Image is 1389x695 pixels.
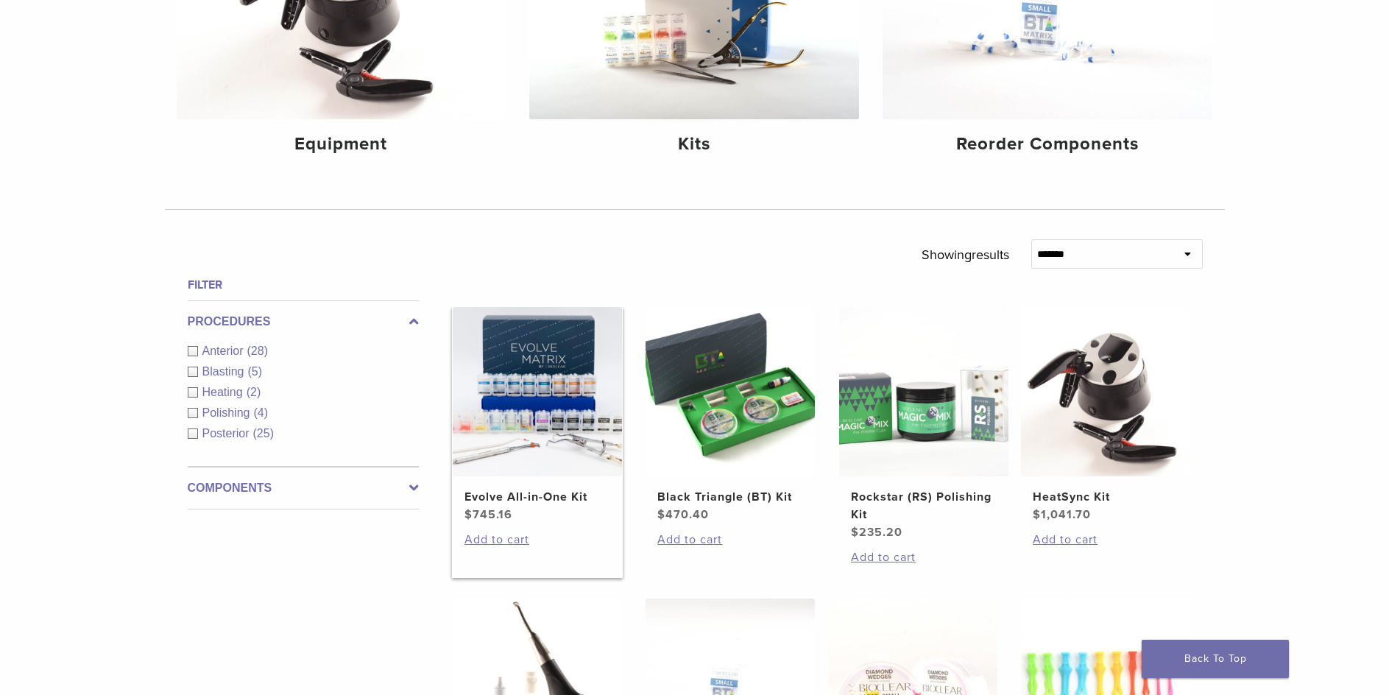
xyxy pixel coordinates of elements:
[851,525,902,540] bdi: 235.20
[188,313,419,331] label: Procedures
[1021,307,1190,476] img: HeatSync Kit
[452,307,623,523] a: Evolve All-in-One KitEvolve All-in-One Kit $745.16
[1142,640,1289,678] a: Back To Top
[464,488,610,506] h2: Evolve All-in-One Kit
[464,507,473,522] span: $
[851,548,997,566] a: Add to cart: “Rockstar (RS) Polishing Kit”
[253,406,268,419] span: (4)
[202,406,254,419] span: Polishing
[1033,531,1178,548] a: Add to cart: “HeatSync Kit”
[453,307,622,476] img: Evolve All-in-One Kit
[922,239,1009,270] p: Showing results
[541,131,847,158] h4: Kits
[253,427,274,440] span: (25)
[1033,507,1091,522] bdi: 1,041.70
[202,365,248,378] span: Blasting
[202,427,253,440] span: Posterior
[1033,488,1178,506] h2: HeatSync Kit
[894,131,1201,158] h4: Reorder Components
[464,507,512,522] bdi: 745.16
[202,386,247,398] span: Heating
[657,507,709,522] bdi: 470.40
[657,531,803,548] a: Add to cart: “Black Triangle (BT) Kit”
[838,307,1010,541] a: Rockstar (RS) Polishing KitRockstar (RS) Polishing Kit $235.20
[202,345,247,357] span: Anterior
[839,307,1008,476] img: Rockstar (RS) Polishing Kit
[247,345,268,357] span: (28)
[247,365,262,378] span: (5)
[1020,307,1192,523] a: HeatSync KitHeatSync Kit $1,041.70
[657,507,665,522] span: $
[1033,507,1041,522] span: $
[851,488,997,523] h2: Rockstar (RS) Polishing Kit
[851,525,859,540] span: $
[188,131,495,158] h4: Equipment
[188,276,419,294] h4: Filter
[464,531,610,548] a: Add to cart: “Evolve All-in-One Kit”
[247,386,261,398] span: (2)
[188,479,419,497] label: Components
[645,307,816,523] a: Black Triangle (BT) KitBlack Triangle (BT) Kit $470.40
[646,307,815,476] img: Black Triangle (BT) Kit
[657,488,803,506] h2: Black Triangle (BT) Kit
